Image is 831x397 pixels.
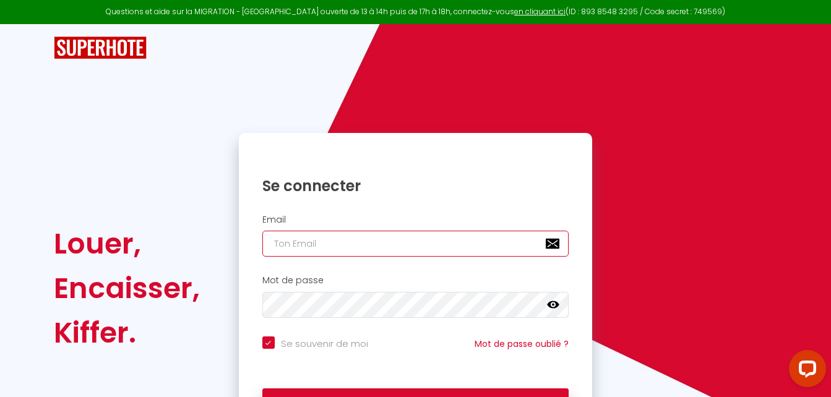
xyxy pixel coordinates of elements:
[475,338,569,350] a: Mot de passe oublié ?
[262,215,569,225] h2: Email
[779,345,831,397] iframe: LiveChat chat widget
[54,310,200,355] div: Kiffer.
[262,231,569,257] input: Ton Email
[262,275,569,286] h2: Mot de passe
[514,6,566,17] a: en cliquant ici
[54,221,200,266] div: Louer,
[54,36,147,59] img: SuperHote logo
[54,266,200,310] div: Encaisser,
[262,176,569,195] h1: Se connecter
